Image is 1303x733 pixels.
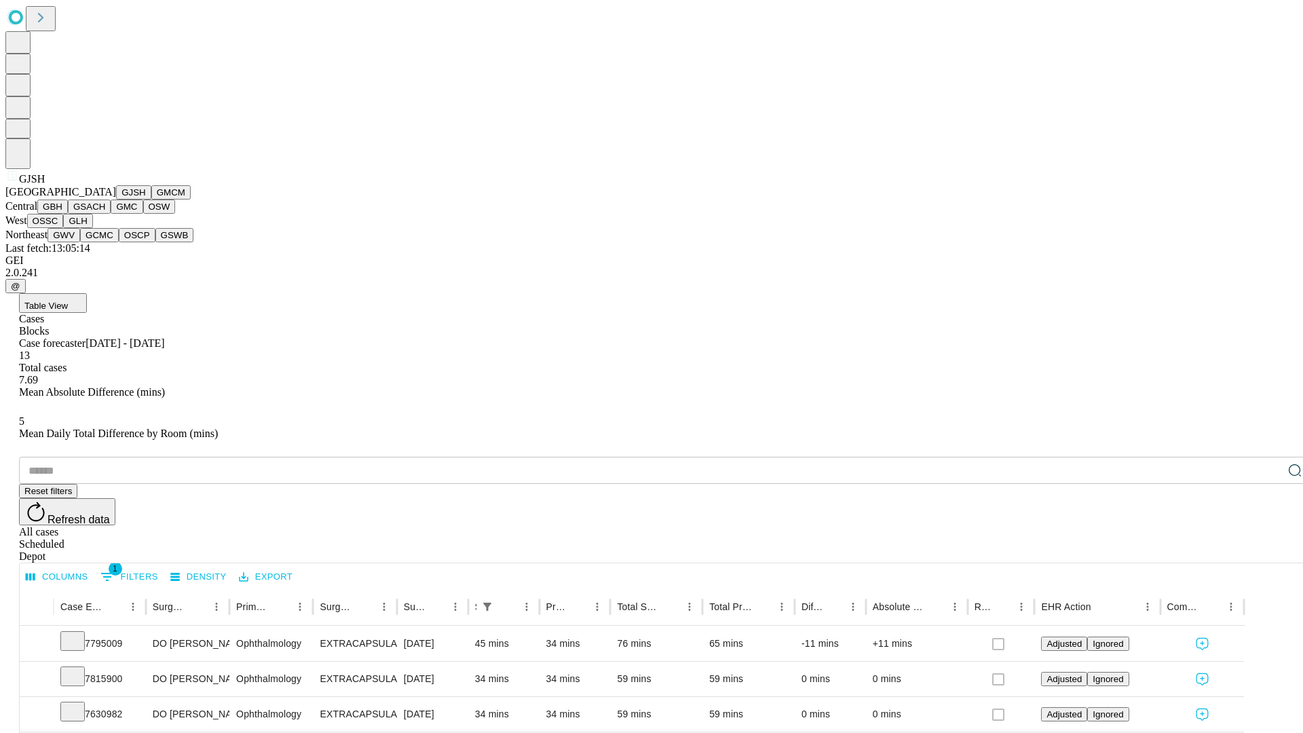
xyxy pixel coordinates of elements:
div: Ophthalmology [236,697,306,732]
button: Table View [19,293,87,313]
span: [DATE] - [DATE] [86,337,164,349]
div: 34 mins [546,626,604,661]
button: GLH [63,214,92,228]
button: Menu [588,597,607,616]
span: Total cases [19,362,67,373]
button: Adjusted [1041,672,1087,686]
div: Primary Service [236,601,270,612]
div: 2.0.241 [5,267,1298,279]
div: GEI [5,255,1298,267]
span: West [5,214,27,226]
button: Reset filters [19,484,77,498]
button: Refresh data [19,498,115,525]
div: DO [PERSON_NAME] [153,697,223,732]
button: Sort [105,597,124,616]
div: Predicted In Room Duration [546,601,568,612]
button: Menu [680,597,699,616]
span: 5 [19,415,24,427]
button: Ignored [1087,672,1129,686]
span: @ [11,281,20,291]
span: Case forecaster [19,337,86,349]
button: Density [167,567,230,588]
button: Export [235,567,296,588]
div: 0 mins [801,662,859,696]
div: 1 active filter [478,597,497,616]
button: Menu [1138,597,1157,616]
button: GSACH [68,200,111,214]
button: OSCP [119,228,155,242]
span: Adjusted [1046,709,1082,719]
button: Menu [446,597,465,616]
button: Sort [356,597,375,616]
div: Ophthalmology [236,662,306,696]
button: Expand [26,633,47,656]
div: -11 mins [801,626,859,661]
button: GCMC [80,228,119,242]
button: @ [5,279,26,293]
div: DO [PERSON_NAME] [153,626,223,661]
button: Ignored [1087,637,1129,651]
button: Menu [772,597,791,616]
div: 65 mins [709,626,788,661]
span: Ignored [1093,639,1123,649]
button: Menu [124,597,143,616]
span: Reset filters [24,486,72,496]
div: 0 mins [873,662,961,696]
button: Select columns [22,567,92,588]
div: 59 mins [709,697,788,732]
button: Sort [427,597,446,616]
div: Comments [1167,601,1201,612]
button: OSW [143,200,176,214]
div: EXTRACAPSULAR CATARACT REMOVAL WITH [MEDICAL_DATA] [320,662,390,696]
span: Ignored [1093,709,1123,719]
div: 59 mins [709,662,788,696]
button: GBH [37,200,68,214]
button: Sort [1093,597,1112,616]
button: Menu [290,597,309,616]
div: 34 mins [475,662,533,696]
div: EHR Action [1041,601,1091,612]
div: 0 mins [801,697,859,732]
button: Sort [661,597,680,616]
div: 59 mins [617,662,696,696]
div: Total Scheduled Duration [617,601,660,612]
div: Scheduled In Room Duration [475,601,476,612]
span: Table View [24,301,68,311]
span: Mean Absolute Difference (mins) [19,386,165,398]
div: 76 mins [617,626,696,661]
button: Sort [569,597,588,616]
button: Menu [207,597,226,616]
button: Sort [926,597,945,616]
button: OSSC [27,214,64,228]
span: 1 [109,562,122,576]
span: Mean Daily Total Difference by Room (mins) [19,428,218,439]
button: Adjusted [1041,707,1087,721]
button: Show filters [478,597,497,616]
span: Adjusted [1046,674,1082,684]
button: Menu [844,597,863,616]
button: Sort [1203,597,1222,616]
button: Menu [1222,597,1241,616]
button: GSWB [155,228,194,242]
div: Resolved in EHR [975,601,992,612]
button: Ignored [1087,707,1129,721]
button: Sort [825,597,844,616]
div: Difference [801,601,823,612]
div: 34 mins [475,697,533,732]
span: Adjusted [1046,639,1082,649]
div: 7815900 [60,662,139,696]
div: EXTRACAPSULAR CATARACT REMOVAL WITH [MEDICAL_DATA] [320,697,390,732]
div: Total Predicted Duration [709,601,752,612]
div: 59 mins [617,697,696,732]
div: Ophthalmology [236,626,306,661]
div: 45 mins [475,626,533,661]
div: Absolute Difference [873,601,925,612]
div: +11 mins [873,626,961,661]
span: Central [5,200,37,212]
span: 7.69 [19,374,38,386]
div: EXTRACAPSULAR CATARACT REMOVAL WITH [MEDICAL_DATA] [320,626,390,661]
button: GMC [111,200,143,214]
button: Sort [753,597,772,616]
button: Menu [1012,597,1031,616]
button: Menu [517,597,536,616]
